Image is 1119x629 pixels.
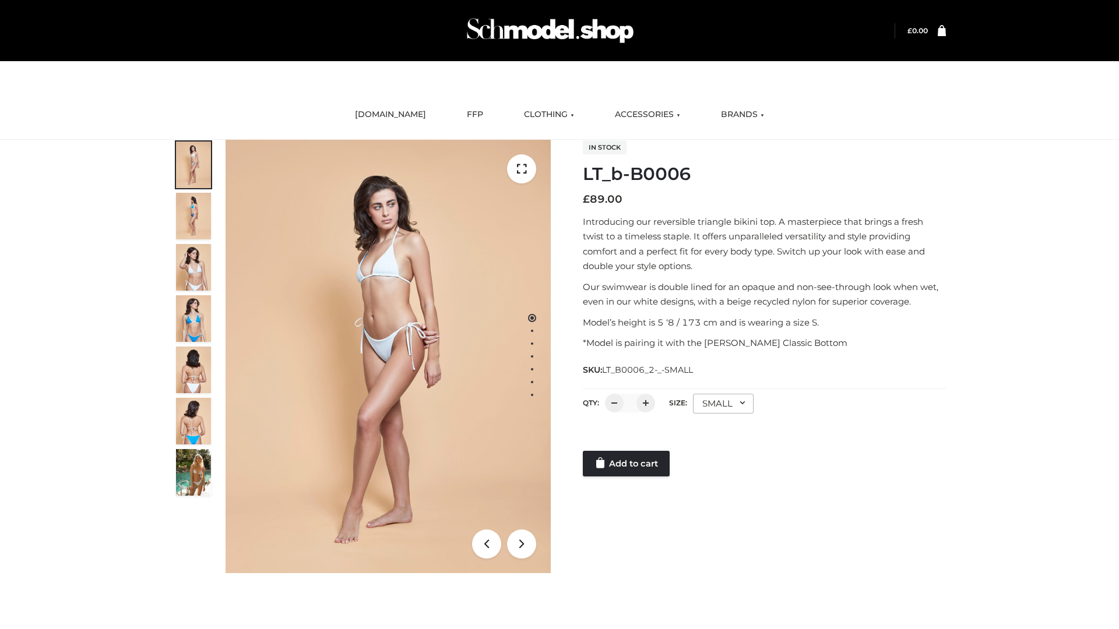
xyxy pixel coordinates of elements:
[693,394,754,414] div: SMALL
[602,365,693,375] span: LT_B0006_2-_-SMALL
[583,398,599,407] label: QTY:
[176,244,211,291] img: ArielClassicBikiniTop_CloudNine_AzureSky_OW114ECO_3-scaled.jpg
[176,449,211,496] img: Arieltop_CloudNine_AzureSky2.jpg
[176,347,211,393] img: ArielClassicBikiniTop_CloudNine_AzureSky_OW114ECO_7-scaled.jpg
[176,398,211,444] img: ArielClassicBikiniTop_CloudNine_AzureSky_OW114ECO_8-scaled.jpg
[583,193,590,206] span: £
[583,363,694,377] span: SKU:
[669,398,687,407] label: Size:
[583,451,670,476] a: Add to cart
[583,214,946,274] p: Introducing our reversible triangle bikini top. A masterpiece that brings a fresh twist to a time...
[583,140,627,154] span: In stock
[226,140,551,573] img: ArielClassicBikiniTop_CloudNine_AzureSky_OW114ECO_1
[583,280,946,309] p: Our swimwear is double lined for an opaque and non-see-through look when wet, even in our white d...
[583,164,946,185] h1: LT_b-B0006
[176,295,211,342] img: ArielClassicBikiniTop_CloudNine_AzureSky_OW114ECO_4-scaled.jpg
[515,102,583,128] a: CLOTHING
[346,102,435,128] a: [DOMAIN_NAME]
[907,26,912,35] span: £
[463,8,638,54] img: Schmodel Admin 964
[583,193,622,206] bdi: 89.00
[176,142,211,188] img: ArielClassicBikiniTop_CloudNine_AzureSky_OW114ECO_1-scaled.jpg
[583,335,946,351] p: *Model is pairing it with the [PERSON_NAME] Classic Bottom
[907,26,928,35] bdi: 0.00
[712,102,773,128] a: BRANDS
[606,102,689,128] a: ACCESSORIES
[583,315,946,330] p: Model’s height is 5 ‘8 / 173 cm and is wearing a size S.
[907,26,928,35] a: £0.00
[458,102,492,128] a: FFP
[176,193,211,239] img: ArielClassicBikiniTop_CloudNine_AzureSky_OW114ECO_2-scaled.jpg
